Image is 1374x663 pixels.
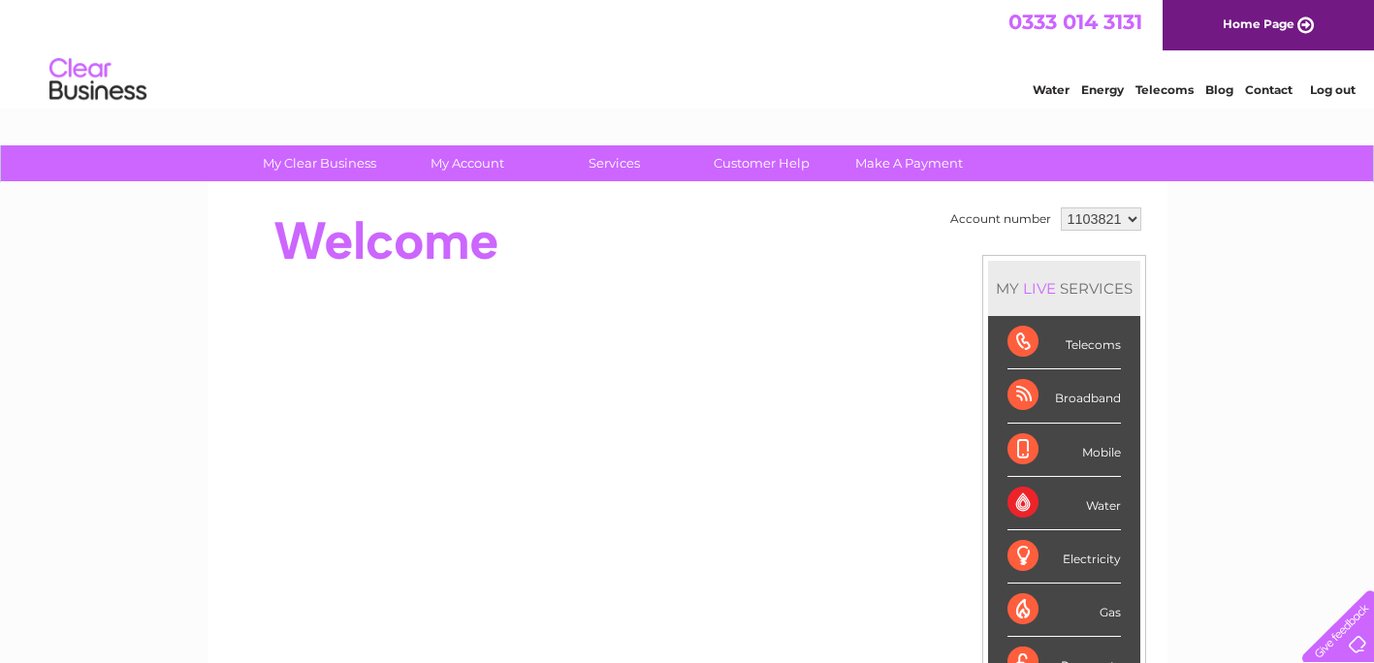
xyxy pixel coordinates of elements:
[1310,82,1356,97] a: Log out
[387,145,547,181] a: My Account
[1008,10,1142,34] a: 0333 014 3131
[988,261,1140,316] div: MY SERVICES
[1033,82,1070,97] a: Water
[1007,584,1121,637] div: Gas
[1081,82,1124,97] a: Energy
[48,50,147,110] img: logo.png
[1135,82,1194,97] a: Telecoms
[945,203,1056,236] td: Account number
[230,11,1146,94] div: Clear Business is a trading name of Verastar Limited (registered in [GEOGRAPHIC_DATA] No. 3667643...
[682,145,842,181] a: Customer Help
[1007,477,1121,530] div: Water
[1007,530,1121,584] div: Electricity
[1007,424,1121,477] div: Mobile
[1019,279,1060,298] div: LIVE
[829,145,989,181] a: Make A Payment
[1007,316,1121,369] div: Telecoms
[1205,82,1233,97] a: Blog
[240,145,399,181] a: My Clear Business
[534,145,694,181] a: Services
[1007,369,1121,423] div: Broadband
[1245,82,1293,97] a: Contact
